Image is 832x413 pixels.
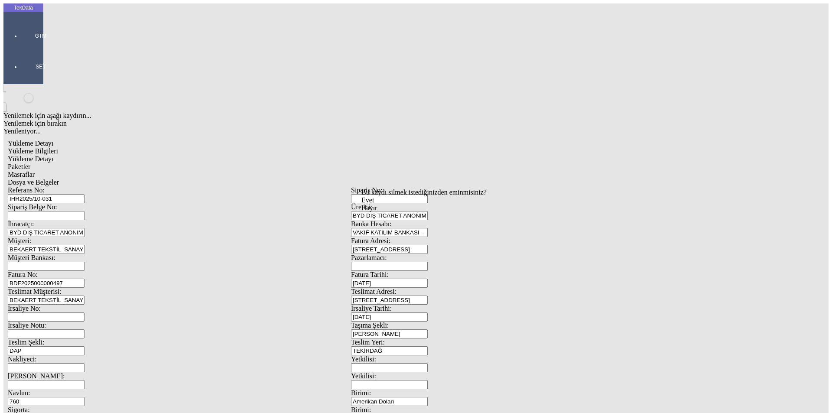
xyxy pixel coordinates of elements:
span: Fatura No: [8,271,38,278]
span: Pazarlamacı: [351,254,387,261]
span: [PERSON_NAME]: [8,372,65,380]
span: Yetkilisi: [351,355,376,363]
span: İrsaliye Notu: [8,322,46,329]
span: Navlun: [8,389,30,397]
span: Banka Hesabı: [351,220,392,228]
span: Hayır [361,204,377,211]
div: Evet [361,196,487,204]
div: Bu kaydı silmek istediğinizden eminmisiniz? [361,189,487,196]
span: Sipariş No: [351,186,382,194]
span: GTM [28,33,54,39]
span: Dosya ve Belgeler [8,179,59,186]
span: Yükleme Detayı [8,140,53,147]
span: İrsaliye No: [8,305,41,312]
span: Masraflar [8,171,35,178]
span: Yükleme Detayı [8,155,53,163]
span: Paketler [8,163,30,170]
span: Taşıma Şekli: [351,322,389,329]
div: Yenilemek için aşağı kaydırın... [3,112,699,120]
span: Teslimat Müşterisi: [8,288,62,295]
span: Referans No: [8,186,45,194]
span: Fatura Tarihi: [351,271,389,278]
span: Yükleme Bilgileri [8,147,58,155]
span: Sipariş Belge No: [8,203,57,211]
span: SET [28,63,54,70]
span: Teslimat Adresi: [351,288,396,295]
div: Yenilemek için bırakın [3,120,699,127]
span: Üretici: [351,203,372,211]
span: Nakliyeci: [8,355,37,363]
span: Fatura Adresi: [351,237,390,244]
span: Evet [361,196,374,204]
span: Müşteri: [8,237,31,244]
span: Teslim Yeri: [351,338,385,346]
div: Hayır [361,204,487,212]
span: Müşteri Bankası: [8,254,55,261]
span: Teslim Şekli: [8,338,45,346]
span: İhracatçı: [8,220,34,228]
span: Yetkilisi: [351,372,376,380]
span: Birimi: [351,389,371,397]
div: Yenileniyor... [3,127,699,135]
span: İrsaliye Tarihi: [351,305,392,312]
